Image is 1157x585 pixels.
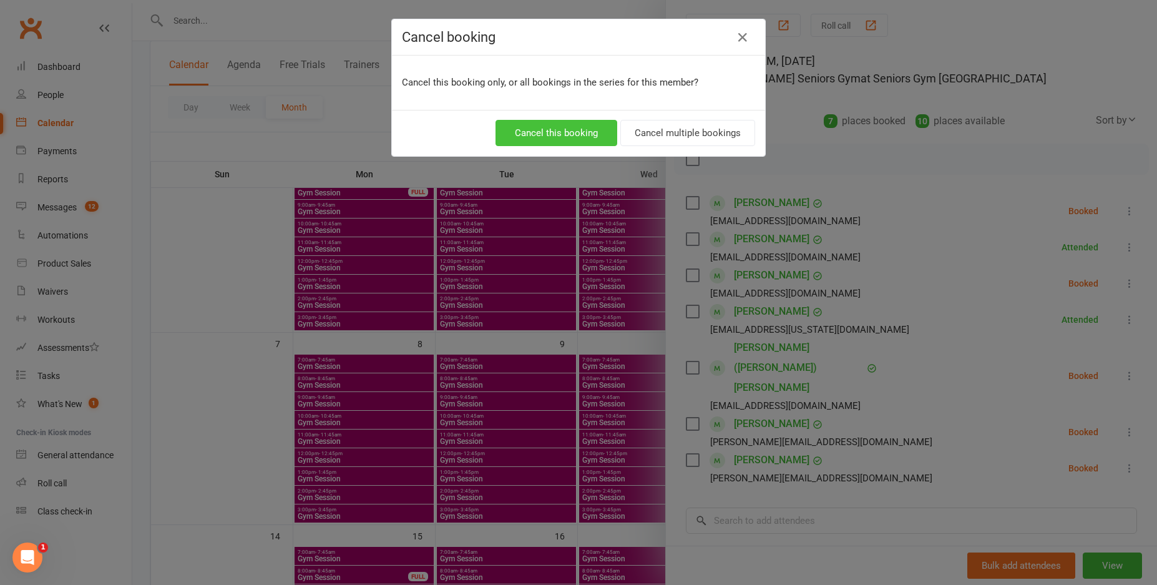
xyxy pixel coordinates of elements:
[402,75,755,90] p: Cancel this booking only, or all bookings in the series for this member?
[733,27,753,47] button: Close
[402,29,755,45] h4: Cancel booking
[12,543,42,573] iframe: Intercom live chat
[496,120,617,146] button: Cancel this booking
[620,120,755,146] button: Cancel multiple bookings
[38,543,48,553] span: 1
